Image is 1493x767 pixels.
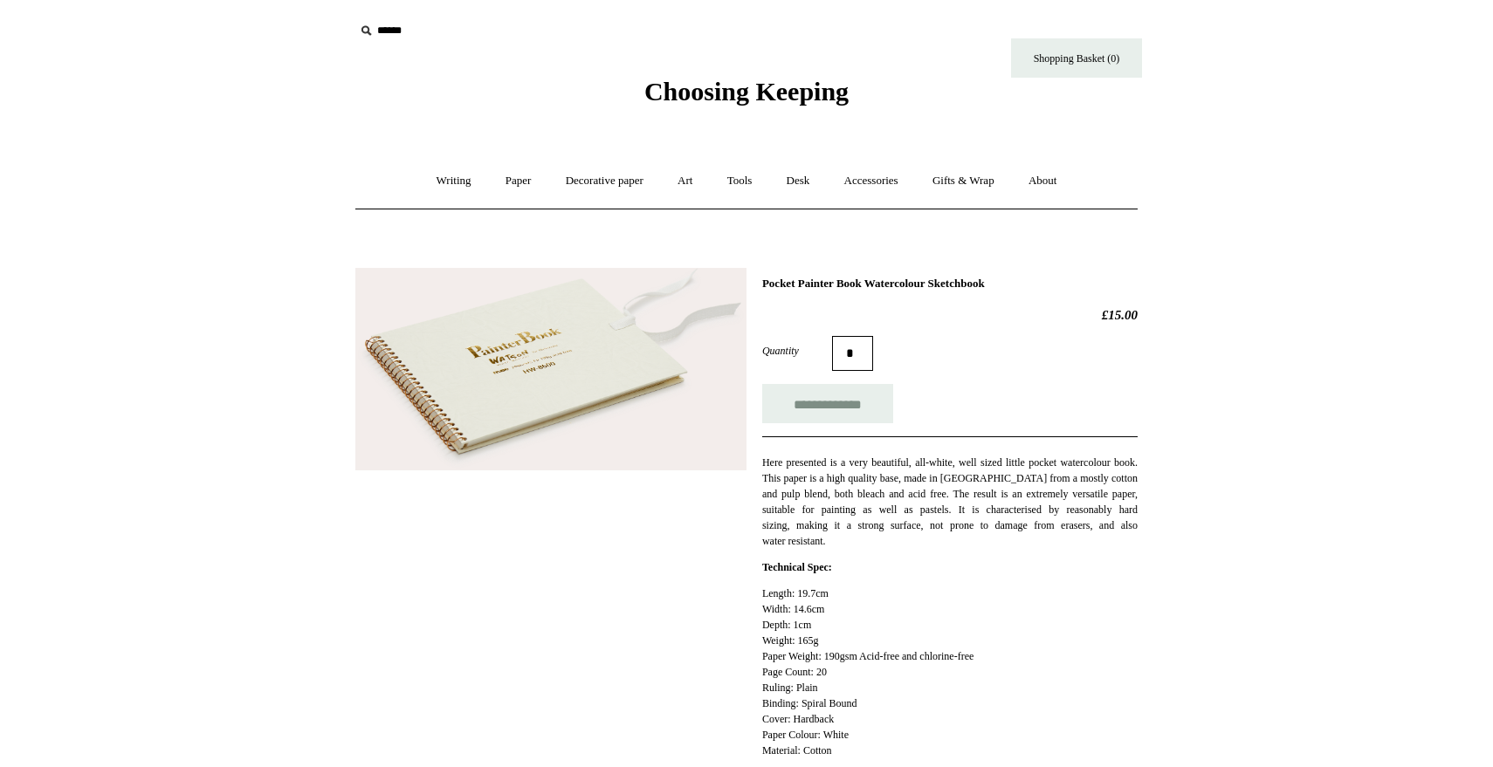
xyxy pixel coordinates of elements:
[917,158,1010,204] a: Gifts & Wrap
[762,277,1138,291] h1: Pocket Painter Book Watercolour Sketchbook
[771,158,826,204] a: Desk
[550,158,659,204] a: Decorative paper
[712,158,768,204] a: Tools
[762,455,1138,549] p: Here presented is a very beautiful, all-white, well sized little pocket watercolour book. This pa...
[644,91,849,103] a: Choosing Keeping
[355,268,746,470] img: Pocket Painter Book Watercolour Sketchbook
[762,586,1138,758] p: Length: 19.7cm Width: 14.6cm Depth: 1cm Weight: 165g Paper Weight: 190gsm Acid-free and chlorine-...
[644,77,849,106] span: Choosing Keeping
[490,158,547,204] a: Paper
[662,158,708,204] a: Art
[762,343,832,359] label: Quantity
[829,158,914,204] a: Accessories
[762,561,832,573] strong: Technical Spec:
[1013,158,1073,204] a: About
[421,158,487,204] a: Writing
[762,307,1138,323] h2: £15.00
[1011,38,1142,78] a: Shopping Basket (0)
